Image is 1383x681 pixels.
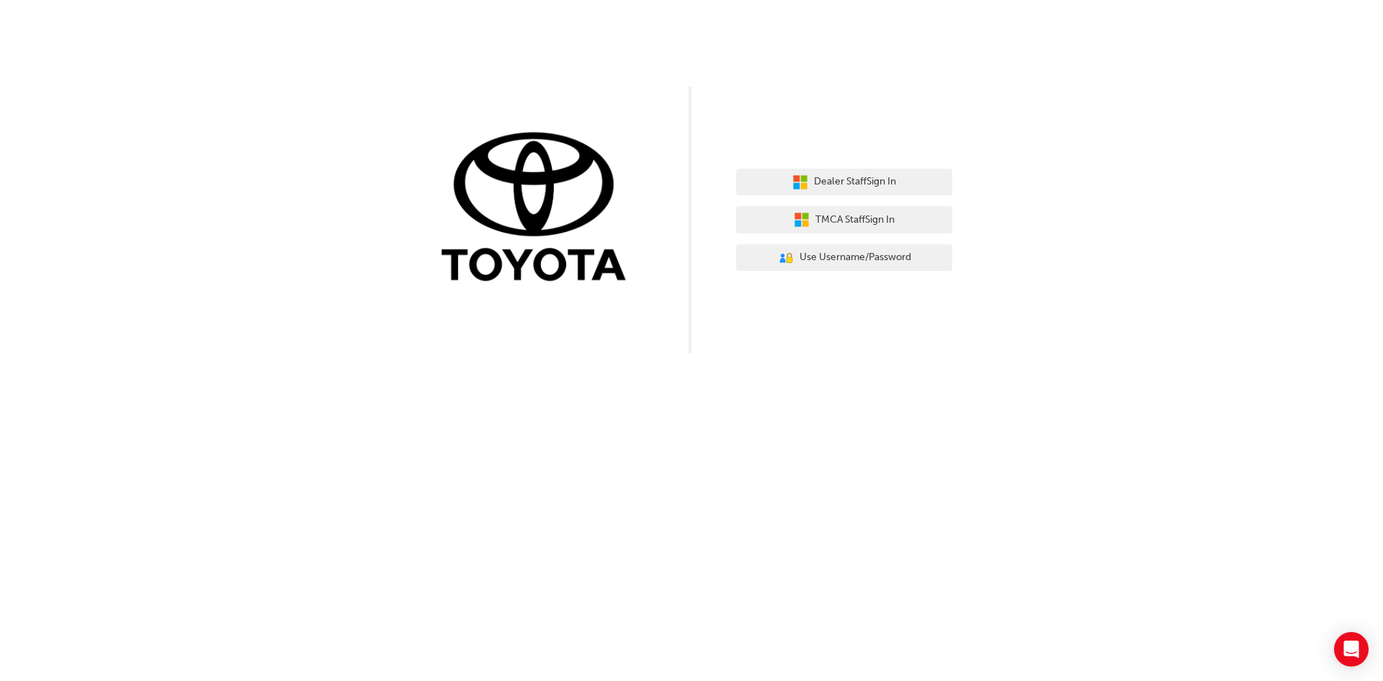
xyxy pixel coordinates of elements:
[736,169,952,196] button: Dealer StaffSign In
[814,174,896,190] span: Dealer Staff Sign In
[1334,632,1369,667] div: Open Intercom Messenger
[815,212,895,228] span: TMCA Staff Sign In
[736,244,952,272] button: Use Username/Password
[736,206,952,233] button: TMCA StaffSign In
[800,249,911,266] span: Use Username/Password
[431,129,647,288] img: Trak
